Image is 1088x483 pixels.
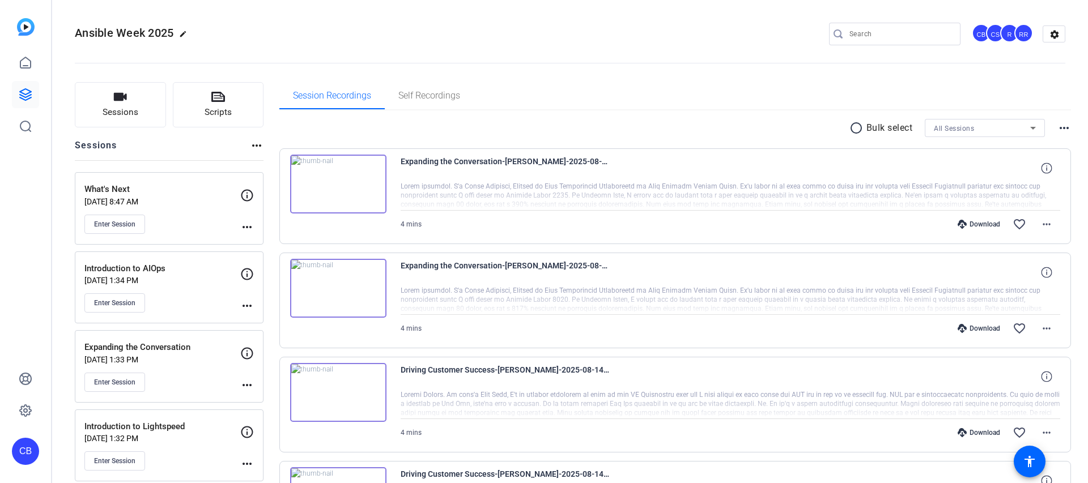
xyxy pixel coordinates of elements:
[1023,455,1036,468] mat-icon: accessibility
[401,220,422,228] span: 4 mins
[84,276,240,285] p: [DATE] 1:34 PM
[1013,217,1026,231] mat-icon: favorite_border
[75,139,117,160] h2: Sessions
[849,121,866,135] mat-icon: radio_button_unchecked
[986,24,1005,42] div: CS
[84,341,240,354] p: Expanding the Conversation
[1040,426,1053,439] mat-icon: more_horiz
[240,457,254,471] mat-icon: more_horiz
[1040,322,1053,335] mat-icon: more_horiz
[1040,217,1053,231] mat-icon: more_horiz
[84,451,145,471] button: Enter Session
[75,82,166,127] button: Sessions
[1000,24,1019,42] div: R
[84,183,240,196] p: What's Next
[94,298,135,307] span: Enter Session
[103,106,138,119] span: Sessions
[1000,24,1020,44] ngx-avatar: rfridman
[934,125,974,132] span: All Sessions
[94,456,135,465] span: Enter Session
[84,355,240,364] p: [DATE] 1:33 PM
[84,197,240,206] p: [DATE] 8:47 AM
[1013,426,1026,439] mat-icon: favorite_border
[1043,26,1066,43] mat-icon: settings
[401,363,610,390] span: Driving Customer Success-[PERSON_NAME]-2025-08-14-13-07-13-777-0
[986,24,1006,44] ngx-avatar: Connelly Simmons
[240,299,254,313] mat-icon: more_horiz
[1014,24,1033,42] div: RR
[84,293,145,313] button: Enter Session
[290,363,386,422] img: thumb-nail
[84,373,145,392] button: Enter Session
[972,24,992,44] ngx-avatar: Christian Binder
[290,259,386,318] img: thumb-nail
[952,324,1006,333] div: Download
[240,378,254,392] mat-icon: more_horiz
[293,91,371,100] span: Session Recordings
[84,420,240,433] p: Introduction to Lightspeed
[1057,121,1071,135] mat-icon: more_horiz
[398,91,460,100] span: Self Recordings
[179,30,193,44] mat-icon: edit
[205,106,232,119] span: Scripts
[1014,24,1034,44] ngx-avatar: Roberto Rodriguez
[290,155,386,213] img: thumb-nail
[1013,322,1026,335] mat-icon: favorite_border
[84,262,240,275] p: Introduction to AIOps
[94,378,135,387] span: Enter Session
[952,220,1006,229] div: Download
[401,155,610,182] span: Expanding the Conversation-[PERSON_NAME]-2025-08-14-15-10-09-916-0
[12,438,39,465] div: CB
[401,429,422,437] span: 4 mins
[401,259,610,286] span: Expanding the Conversation-[PERSON_NAME]-2025-08-14-15-05-31-696-0
[250,139,263,152] mat-icon: more_horiz
[173,82,264,127] button: Scripts
[94,220,135,229] span: Enter Session
[952,428,1006,437] div: Download
[240,220,254,234] mat-icon: more_horiz
[866,121,913,135] p: Bulk select
[75,26,173,40] span: Ansible Week 2025
[849,27,951,41] input: Search
[84,215,145,234] button: Enter Session
[17,18,35,36] img: blue-gradient.svg
[84,434,240,443] p: [DATE] 1:32 PM
[401,324,422,332] span: 4 mins
[972,24,991,42] div: CB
